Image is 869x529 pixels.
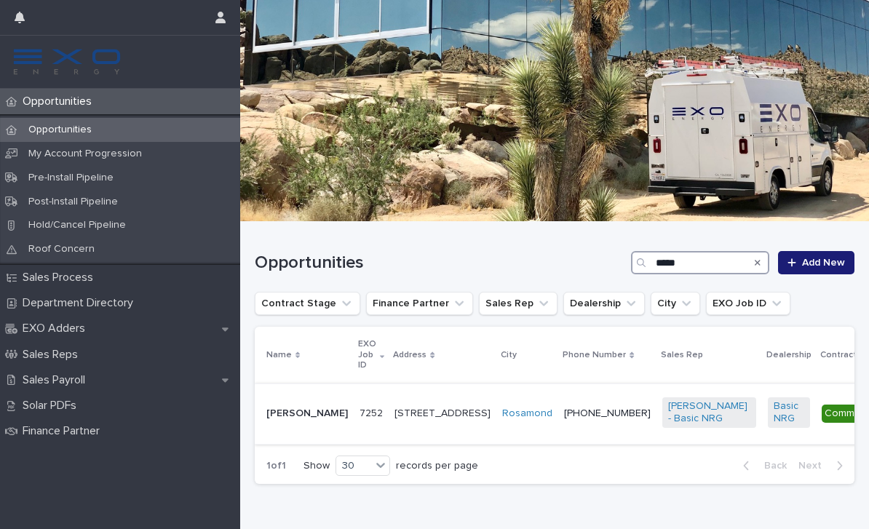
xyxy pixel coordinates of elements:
[563,292,645,315] button: Dealership
[798,461,830,471] span: Next
[393,347,426,363] p: Address
[17,424,111,438] p: Finance Partner
[17,373,97,387] p: Sales Payroll
[17,296,145,310] p: Department Directory
[266,347,292,363] p: Name
[17,196,130,208] p: Post-Install Pipeline
[502,407,552,420] a: Rosamond
[396,460,478,472] p: records per page
[17,124,103,136] p: Opportunities
[17,172,125,184] p: Pre-Install Pipeline
[360,405,386,420] p: 7252
[802,258,845,268] span: Add New
[479,292,557,315] button: Sales Rep
[564,408,651,418] a: [PHONE_NUMBER]
[766,347,812,363] p: Dealership
[255,252,625,274] h1: Opportunities
[706,292,790,315] button: EXO Job ID
[563,347,626,363] p: Phone Number
[651,292,700,315] button: City
[661,347,703,363] p: Sales Rep
[17,219,138,231] p: Hold/Cancel Pipeline
[17,348,90,362] p: Sales Reps
[668,400,750,425] a: [PERSON_NAME] - Basic NRG
[731,459,793,472] button: Back
[266,407,348,420] p: [PERSON_NAME]
[778,251,854,274] a: Add New
[501,347,517,363] p: City
[631,251,769,274] input: Search
[255,292,360,315] button: Contract Stage
[303,460,330,472] p: Show
[255,448,298,484] p: 1 of 1
[774,400,804,425] a: Basic NRG
[17,271,105,285] p: Sales Process
[366,292,473,315] button: Finance Partner
[12,47,122,76] img: FKS5r6ZBThi8E5hshIGi
[17,322,97,335] p: EXO Adders
[336,458,371,474] div: 30
[793,459,854,472] button: Next
[358,336,376,373] p: EXO Job ID
[17,399,88,413] p: Solar PDFs
[394,407,491,420] p: [STREET_ADDRESS]
[755,461,787,471] span: Back
[17,148,154,160] p: My Account Progression
[17,95,103,108] p: Opportunities
[17,243,106,255] p: Roof Concern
